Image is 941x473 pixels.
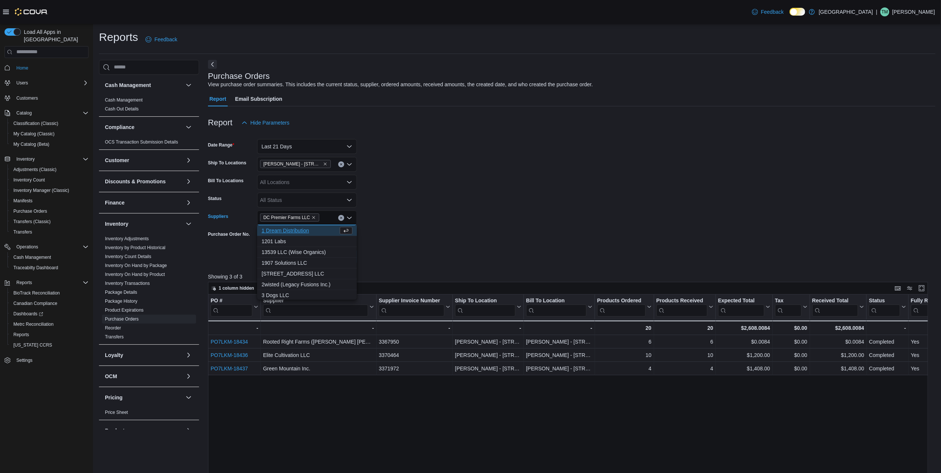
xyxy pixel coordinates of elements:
[1,355,92,366] button: Settings
[526,297,592,316] button: Bill To Location
[526,297,586,304] div: Bill To Location
[105,263,167,268] span: Inventory On Hand by Package
[10,299,89,308] span: Canadian Compliance
[211,297,258,316] button: PO #
[13,208,47,214] span: Purchase Orders
[184,81,193,90] button: Cash Management
[13,78,31,87] button: Users
[526,351,592,360] div: [PERSON_NAME] - [STREET_ADDRESS]
[105,157,183,164] button: Customer
[10,119,61,128] a: Classification (Classic)
[257,279,357,290] button: 2wisted (Legacy Fusions Inc.)
[16,357,32,363] span: Settings
[10,176,89,184] span: Inventory Count
[905,284,914,293] button: Display options
[379,297,444,316] div: Supplier Invoice Number
[7,129,92,139] button: My Catalog (Classic)
[105,245,166,251] span: Inventory by Product Historical
[105,351,183,359] button: Loyalty
[219,285,254,291] span: 1 column hidden
[10,228,35,236] a: Transfers
[869,297,900,304] div: Status
[105,289,137,295] span: Package Details
[105,373,117,380] h3: OCM
[184,219,193,228] button: Inventory
[208,142,234,148] label: Date Range
[10,299,60,308] a: Canadian Compliance
[379,297,444,304] div: Supplier Invoice Number
[262,292,352,299] span: 3 Dogs LLC
[379,337,450,346] div: 3367950
[260,160,331,168] span: Moore - 105 SE 19th St
[812,337,864,346] div: $0.0084
[105,81,183,89] button: Cash Management
[105,394,122,401] h3: Pricing
[184,351,193,360] button: Loyalty
[597,297,645,316] div: Products Ordered
[257,225,357,236] button: 1 Dream Distribution
[13,94,41,103] a: Customers
[10,140,52,149] a: My Catalog (Beta)
[13,290,60,296] span: BioTrack Reconciliation
[262,259,352,267] span: 1907 Solutions LLC
[105,139,178,145] a: OCS Transaction Submission Details
[13,131,55,137] span: My Catalog (Classic)
[1,78,92,88] button: Users
[7,227,92,237] button: Transfers
[263,297,368,316] div: Supplier
[105,394,183,401] button: Pricing
[263,324,374,332] div: -
[13,311,43,317] span: Dashboards
[263,337,374,346] div: Rooted Right Farms ([PERSON_NAME] [PERSON_NAME])
[10,330,32,339] a: Reports
[263,214,310,221] span: DC Premier Farms LLC
[656,297,713,316] button: Products Received
[7,319,92,329] button: Metrc Reconciliation
[1,93,92,103] button: Customers
[208,160,246,166] label: Ship To Locations
[13,155,38,164] button: Inventory
[16,65,28,71] span: Home
[235,91,282,106] span: Email Subscription
[257,247,357,258] button: 13539 LLC (Wise Organics)
[869,297,906,316] button: Status
[597,297,645,304] div: Products Ordered
[338,161,344,167] button: Clear input
[13,254,51,260] span: Cash Management
[775,324,807,332] div: $0.00
[775,297,807,316] button: Tax
[718,297,764,316] div: Expected Total
[775,297,801,304] div: Tax
[13,187,69,193] span: Inventory Manager (Classic)
[10,253,89,262] span: Cash Management
[211,339,248,345] a: PO7LKM-18434
[105,299,137,304] a: Package History
[13,355,89,365] span: Settings
[105,245,166,250] a: Inventory by Product Historical
[346,161,352,167] button: Open list of options
[10,289,63,297] a: BioTrack Reconciliation
[10,140,89,149] span: My Catalog (Beta)
[13,109,89,118] span: Catalog
[346,197,352,203] button: Open list of options
[16,280,32,286] span: Reports
[718,297,764,304] div: Expected Total
[10,309,89,318] span: Dashboards
[105,199,183,206] button: Finance
[257,290,357,301] button: 3 Dogs LLC
[10,263,89,272] span: Traceabilty Dashboard
[7,216,92,227] button: Transfers (Classic)
[812,351,864,360] div: $1,200.00
[526,297,586,316] div: Bill To Location
[105,316,139,322] a: Purchase Orders
[812,297,858,316] div: Received Total
[455,297,515,316] div: Ship To Location
[7,340,92,350] button: [US_STATE] CCRS
[105,334,124,340] a: Transfers
[211,366,248,371] a: PO7LKM-18437
[105,157,129,164] h3: Customer
[105,139,178,145] span: OCS Transaction Submission Details
[893,284,902,293] button: Keyboard shortcuts
[184,393,193,402] button: Pricing
[379,297,450,316] button: Supplier Invoice Number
